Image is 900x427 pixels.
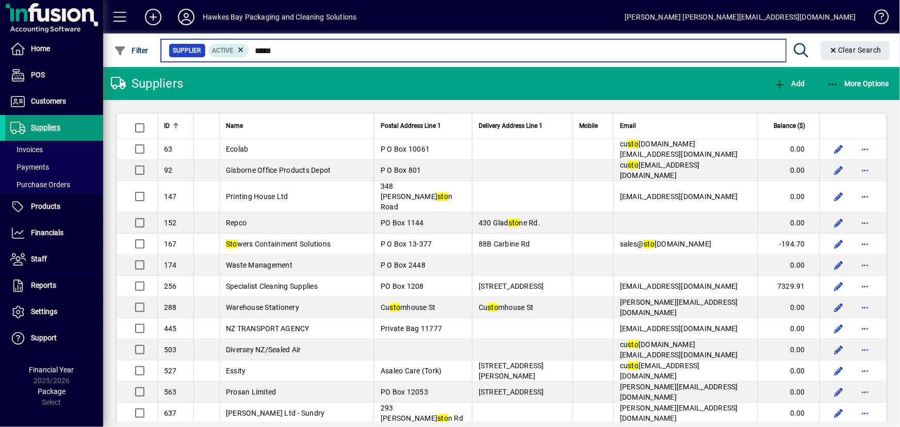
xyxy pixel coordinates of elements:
[758,160,820,181] td: 0.00
[381,367,442,375] span: Asaleo Care (Tork)
[628,140,639,148] em: sto
[758,212,820,234] td: 0.00
[226,346,301,354] span: Diversey NZ/Sealed Air
[830,384,847,400] button: Edit
[381,240,432,248] span: P O Box 13-377
[479,303,534,311] span: Cu mhouse St
[164,346,177,354] span: 503
[857,162,874,178] button: More options
[620,404,738,422] span: [PERSON_NAME][EMAIL_ADDRESS][DOMAIN_NAME]
[620,298,738,317] span: [PERSON_NAME][EMAIL_ADDRESS][DOMAIN_NAME]
[226,282,318,290] span: Specialist Cleaning Supplies
[381,145,430,153] span: P O Box 10061
[173,45,201,56] span: Supplier
[479,362,544,380] span: [STREET_ADDRESS][PERSON_NAME]
[164,120,187,132] div: ID
[381,120,441,132] span: Postal Address Line 1
[114,46,149,55] span: Filter
[164,219,177,227] span: 152
[857,215,874,231] button: More options
[758,276,820,297] td: 7329.91
[226,324,309,333] span: NZ TRANSPORT AGENCY
[857,363,874,379] button: More options
[226,409,325,417] span: [PERSON_NAME] Ltd - Sundry
[381,388,428,396] span: PO Box 12053
[437,414,448,422] em: sto
[857,341,874,358] button: More options
[857,188,874,205] button: More options
[857,141,874,157] button: More options
[829,46,882,54] span: Clear Search
[487,303,498,311] em: sto
[5,141,103,158] a: Invoices
[381,324,442,333] span: Private Bag 11777
[758,339,820,360] td: 0.00
[857,236,874,252] button: More options
[381,182,452,211] span: 348 [PERSON_NAME] n Road
[5,89,103,114] a: Customers
[226,219,247,227] span: Repco
[830,236,847,252] button: Edit
[620,161,700,179] span: cu [EMAIL_ADDRESS][DOMAIN_NAME]
[29,366,74,374] span: Financial Year
[821,41,890,60] button: Clear
[628,340,639,349] em: sto
[620,120,636,132] span: Email
[31,334,57,342] span: Support
[620,282,738,290] span: [EMAIL_ADDRESS][DOMAIN_NAME]
[625,9,856,25] div: [PERSON_NAME] [PERSON_NAME][EMAIL_ADDRESS][DOMAIN_NAME]
[830,278,847,294] button: Edit
[774,79,805,88] span: Add
[226,303,299,311] span: Warehouse Stationery
[620,192,738,201] span: [EMAIL_ADDRESS][DOMAIN_NAME]
[830,162,847,178] button: Edit
[226,240,237,248] em: Sto
[381,219,424,227] span: PO Box 1144
[509,219,519,227] em: sto
[479,282,544,290] span: [STREET_ADDRESS]
[137,8,170,26] button: Add
[620,324,738,333] span: [EMAIL_ADDRESS][DOMAIN_NAME]
[628,161,639,169] em: sto
[381,303,436,311] span: Cu mhouse St
[830,257,847,273] button: Edit
[5,176,103,193] a: Purchase Orders
[857,384,874,400] button: More options
[5,273,103,299] a: Reports
[5,247,103,272] a: Staff
[866,2,887,36] a: Knowledge Base
[226,261,292,269] span: Waste Management
[111,75,183,92] div: Suppliers
[31,255,47,263] span: Staff
[226,240,331,248] span: wers Containment Solutions
[579,120,598,132] span: Mobile
[164,367,177,375] span: 527
[479,120,543,132] span: Delivery Address Line 1
[111,41,151,60] button: Filter
[226,192,288,201] span: Printing House Ltd
[31,44,50,53] span: Home
[830,320,847,337] button: Edit
[31,71,45,79] span: POS
[164,303,177,311] span: 288
[857,299,874,316] button: More options
[164,240,177,248] span: 167
[38,387,66,396] span: Package
[830,405,847,421] button: Edit
[164,282,177,290] span: 256
[226,388,276,396] span: Prosan Limited
[164,261,177,269] span: 174
[774,120,805,132] span: Balance ($)
[830,141,847,157] button: Edit
[830,188,847,205] button: Edit
[620,140,738,158] span: cu [DOMAIN_NAME][EMAIL_ADDRESS][DOMAIN_NAME]
[381,166,421,174] span: P O Box 801
[857,320,874,337] button: More options
[5,220,103,246] a: Financials
[830,215,847,231] button: Edit
[381,404,463,422] span: 293 [PERSON_NAME] n Rd
[764,120,814,132] div: Balance ($)
[5,158,103,176] a: Payments
[10,180,70,189] span: Purchase Orders
[620,362,700,380] span: cu [EMAIL_ADDRESS][DOMAIN_NAME]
